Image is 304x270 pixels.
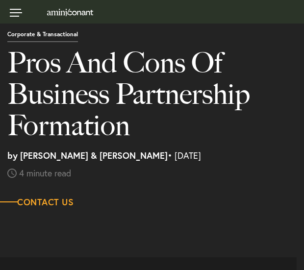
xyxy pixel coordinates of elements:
h1: Pros And Cons Of Business Partnership Formation [7,47,282,151]
img: Amini & Conant [47,9,93,16]
p: • [DATE] [7,151,297,178]
span: 4 minute read [19,167,71,179]
strong: by [PERSON_NAME] & [PERSON_NAME] [7,149,168,161]
p: Corporate & Transactional [7,31,78,42]
img: icon-time-light.svg [7,169,17,178]
a: Home [35,8,93,16]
